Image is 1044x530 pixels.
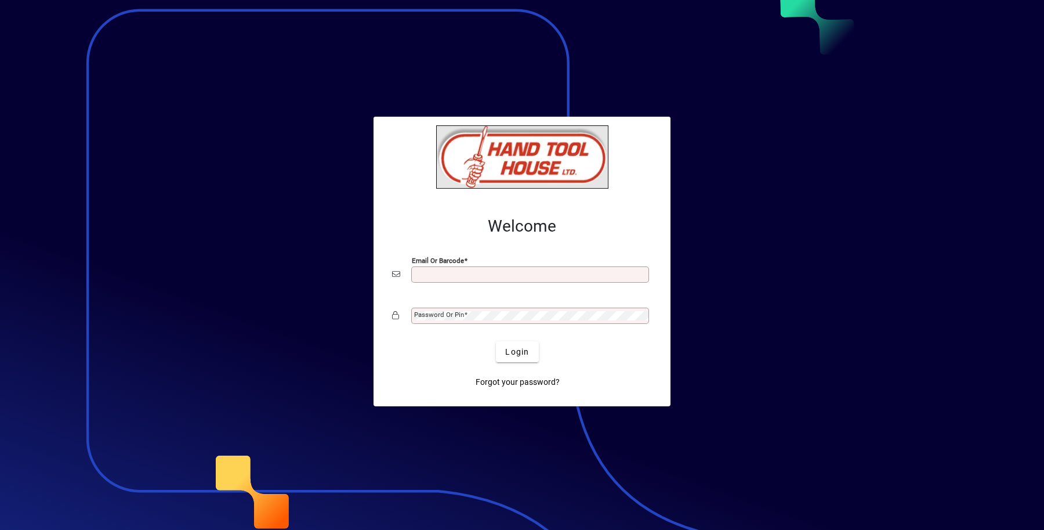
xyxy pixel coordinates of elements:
button: Login [496,341,538,362]
h2: Welcome [392,217,652,236]
mat-label: Password or Pin [414,311,464,319]
span: Login [505,346,529,358]
a: Forgot your password? [471,372,564,392]
mat-label: Email or Barcode [412,257,464,265]
span: Forgot your password? [476,376,560,388]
